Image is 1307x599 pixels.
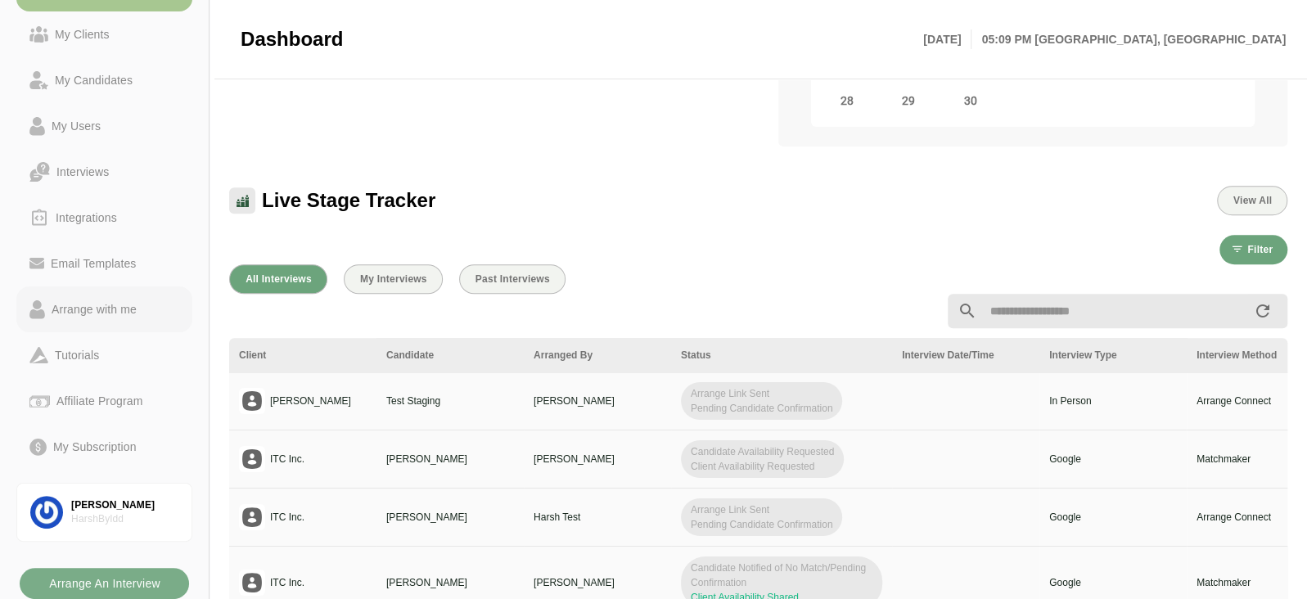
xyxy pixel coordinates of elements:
img: placeholder logo [239,446,265,472]
button: All Interviews [229,264,327,294]
div: Tutorials [48,345,106,365]
div: Email Templates [44,254,142,273]
p: 05:09 PM [GEOGRAPHIC_DATA], [GEOGRAPHIC_DATA] [971,29,1286,49]
a: My Subscription [16,424,192,470]
div: Interview Type [1049,348,1177,363]
div: Interviews [50,162,115,182]
a: Affiliate Program [16,378,192,424]
div: Candidate [386,348,514,363]
b: Arrange An Interview [48,568,160,599]
div: My Users [45,116,107,136]
span: View All [1233,195,1272,206]
p: Harsh Test [534,510,661,525]
div: Interview Date/Time [902,348,1030,363]
p: [PERSON_NAME] [386,510,514,525]
i: appended action [1253,301,1273,321]
button: Past Interviews [459,264,566,294]
p: ITC Inc. [270,575,304,590]
button: Filter [1219,235,1287,264]
p: In Person [1049,394,1177,408]
p: [DATE] [923,29,971,49]
div: My Subscription [47,437,143,457]
span: Past Interviews [475,273,550,285]
img: placeholder logo [239,388,265,414]
a: My Users [16,103,192,149]
img: placeholder logo [239,504,265,530]
a: Integrations [16,195,192,241]
div: [PERSON_NAME] [71,498,178,512]
div: Affiliate Program [50,391,149,411]
p: Google [1049,575,1177,590]
div: Status [681,348,882,363]
span: Arrange Link Sent Pending Candidate Confirmation [681,382,842,420]
span: Sunday, September 28, 2025 [835,89,858,112]
button: My Interviews [344,264,443,294]
span: My Interviews [359,273,427,285]
a: Tutorials [16,332,192,378]
a: Interviews [16,149,192,195]
div: Client [239,348,367,363]
button: Arrange An Interview [20,568,189,599]
span: All Interviews [245,273,312,285]
span: Dashboard [241,27,343,52]
p: Google [1049,510,1177,525]
div: Arranged By [534,348,661,363]
span: Live Stage Tracker [262,188,435,213]
span: Filter [1246,244,1273,255]
p: [PERSON_NAME] [270,394,351,408]
a: My Candidates [16,57,192,103]
div: HarshByldd [71,512,178,526]
div: My Candidates [48,70,139,90]
p: [PERSON_NAME] [386,575,514,590]
p: [PERSON_NAME] [534,452,661,466]
div: My Clients [48,25,116,44]
div: Integrations [49,208,124,227]
p: ITC Inc. [270,452,304,466]
span: Candidate Availability Requested Client Availability Requested [681,440,844,478]
button: View All [1217,186,1287,215]
p: ITC Inc. [270,510,304,525]
a: Arrange with me [16,286,192,332]
span: Monday, September 29, 2025 [897,89,920,112]
img: placeholder logo [239,570,265,596]
a: [PERSON_NAME]HarshByldd [16,483,192,542]
p: [PERSON_NAME] [386,452,514,466]
p: Google [1049,452,1177,466]
p: [PERSON_NAME] [534,575,661,590]
a: My Clients [16,11,192,57]
span: Arrange Link Sent Pending Candidate Confirmation [681,498,842,536]
p: [PERSON_NAME] [534,394,661,408]
span: Tuesday, September 30, 2025 [959,89,982,112]
a: Email Templates [16,241,192,286]
div: Arrange with me [45,299,143,319]
p: Test Staging [386,394,514,408]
